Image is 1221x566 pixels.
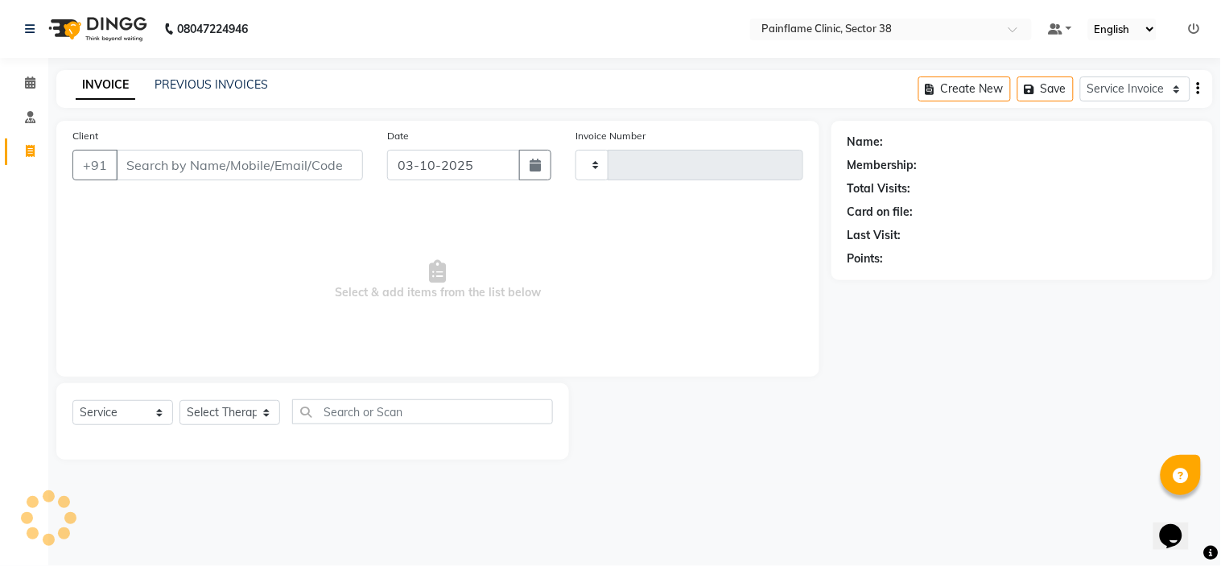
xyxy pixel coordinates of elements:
[72,200,803,361] span: Select & add items from the list below
[41,6,151,52] img: logo
[918,76,1011,101] button: Create New
[848,250,884,267] div: Points:
[177,6,248,52] b: 08047224946
[387,129,409,143] label: Date
[1017,76,1074,101] button: Save
[848,134,884,151] div: Name:
[848,227,901,244] div: Last Visit:
[72,150,118,180] button: +91
[155,77,268,92] a: PREVIOUS INVOICES
[72,129,98,143] label: Client
[76,71,135,100] a: INVOICE
[1153,502,1205,550] iframe: chat widget
[575,129,646,143] label: Invoice Number
[292,399,553,424] input: Search or Scan
[116,150,363,180] input: Search by Name/Mobile/Email/Code
[848,204,914,221] div: Card on file:
[848,180,911,197] div: Total Visits:
[848,157,918,174] div: Membership:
